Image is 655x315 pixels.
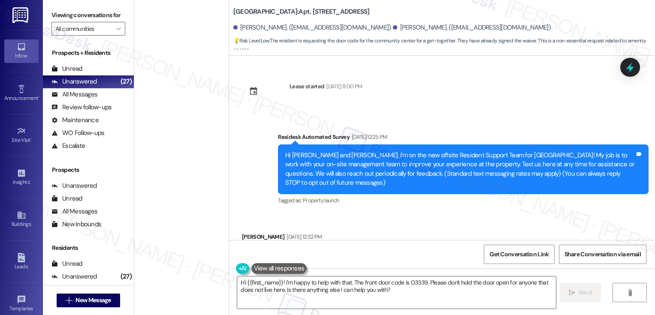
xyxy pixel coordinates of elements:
[118,75,134,88] div: (27)
[51,220,101,229] div: New Inbounds
[51,90,97,99] div: All Messages
[51,207,97,216] div: All Messages
[51,9,125,22] label: Viewing conversations for
[237,276,556,309] textarea: Hi {{first_name}}! I'm happy to help with that. The front door code is 03339. Please don't hold t...
[559,245,646,264] button: Share Conversation via email
[4,166,39,189] a: Insights •
[12,7,30,23] img: ResiDesk Logo
[51,181,97,190] div: Unanswered
[4,39,39,63] a: Inbox
[33,304,34,310] span: •
[55,22,112,36] input: All communities
[51,141,85,150] div: Escalate
[4,124,39,147] a: Site Visit •
[564,250,641,259] span: Share Conversation via email
[233,7,370,16] b: [GEOGRAPHIC_DATA]: Apt. [STREET_ADDRESS]
[278,132,649,144] div: Residesk Automated Survey
[489,250,549,259] span: Get Conversation Link
[278,194,649,207] div: Tagged as:
[242,232,537,244] div: [PERSON_NAME]
[51,77,97,86] div: Unanswered
[484,245,554,264] button: Get Conversation Link
[43,165,134,174] div: Prospects
[30,178,31,184] span: •
[51,116,99,125] div: Maintenance
[285,151,635,188] div: Hi [PERSON_NAME] and [PERSON_NAME], I'm on the new offsite Resident Support Team for [GEOGRAPHIC_...
[233,23,391,32] div: [PERSON_NAME]. ([EMAIL_ADDRESS][DOMAIN_NAME])
[324,82,362,91] div: [DATE] 8:00 PM
[284,232,322,241] div: [DATE] 12:32 PM
[627,289,633,296] i: 
[560,283,601,302] button: Send
[290,82,325,91] div: Lease started
[303,197,339,204] span: Property launch
[579,288,592,297] span: Send
[51,194,82,203] div: Unread
[233,37,269,44] strong: 💡 Risk Level: Low
[116,25,121,32] i: 
[51,129,104,138] div: WO Follow-ups
[350,132,387,141] div: [DATE] 12:25 PM
[66,297,72,304] i: 
[51,103,112,112] div: Review follow-ups
[51,64,82,73] div: Unread
[38,94,39,100] span: •
[75,296,111,305] span: New Message
[43,48,134,57] div: Prospects + Residents
[393,23,551,32] div: [PERSON_NAME]. ([EMAIL_ADDRESS][DOMAIN_NAME])
[57,294,120,307] button: New Message
[51,272,97,281] div: Unanswered
[4,250,39,273] a: Leads
[233,36,655,55] span: : The resident is requesting the door code for the community center for a get-together. They have...
[118,270,134,283] div: (27)
[31,136,32,142] span: •
[569,289,575,296] i: 
[51,259,82,268] div: Unread
[4,208,39,231] a: Buildings
[43,243,134,252] div: Residents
